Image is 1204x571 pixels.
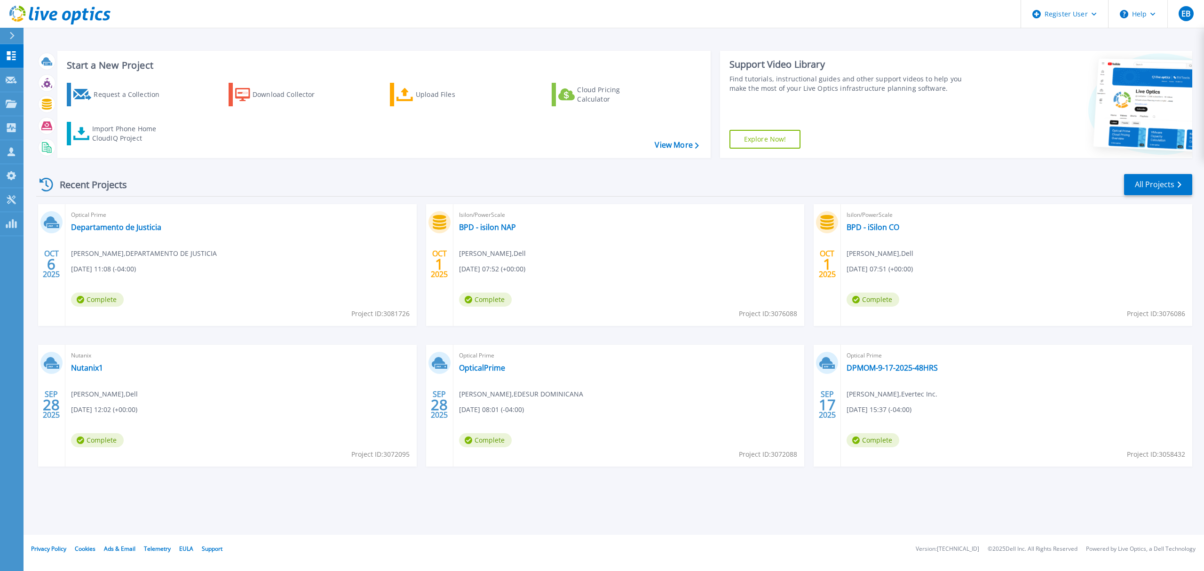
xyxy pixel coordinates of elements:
span: Optical Prime [71,210,411,220]
div: OCT 2025 [430,247,448,281]
a: Ads & Email [104,545,135,553]
span: [PERSON_NAME] , Dell [71,389,138,399]
a: DPMOM-9-17-2025-48HRS [847,363,938,373]
a: Explore Now! [729,130,801,149]
a: Download Collector [229,83,333,106]
div: Download Collector [253,85,328,104]
div: SEP 2025 [818,388,836,422]
span: Project ID: 3058432 [1127,449,1185,460]
span: Optical Prime [459,350,799,361]
span: Nutanix [71,350,411,361]
span: [DATE] 07:51 (+00:00) [847,264,913,274]
a: BPD - isilon NAP [459,222,516,232]
a: Support [202,545,222,553]
a: Telemetry [144,545,171,553]
span: Project ID: 3076088 [739,309,797,319]
span: [DATE] 11:08 (-04:00) [71,264,136,274]
a: Cookies [75,545,95,553]
a: Privacy Policy [31,545,66,553]
span: [DATE] 12:02 (+00:00) [71,404,137,415]
div: OCT 2025 [818,247,836,281]
div: Recent Projects [36,173,140,196]
div: Cloud Pricing Calculator [577,85,652,104]
a: BPD - iSilon CO [847,222,899,232]
div: SEP 2025 [42,388,60,422]
li: Powered by Live Optics, a Dell Technology [1086,546,1196,552]
span: 17 [819,401,836,409]
a: Request a Collection [67,83,172,106]
span: Complete [847,433,899,447]
a: All Projects [1124,174,1192,195]
a: Upload Files [390,83,495,106]
div: Upload Files [416,85,491,104]
span: Project ID: 3072095 [351,449,410,460]
div: OCT 2025 [42,247,60,281]
span: Complete [71,293,124,307]
a: Departamento de Justicia [71,222,161,232]
span: Isilon/PowerScale [459,210,799,220]
span: 6 [47,260,55,268]
div: Request a Collection [94,85,169,104]
li: Version: [TECHNICAL_ID] [916,546,979,552]
span: Optical Prime [847,350,1187,361]
a: Cloud Pricing Calculator [552,83,657,106]
li: © 2025 Dell Inc. All Rights Reserved [988,546,1077,552]
a: OpticalPrime [459,363,505,373]
div: Find tutorials, instructional guides and other support videos to help you make the most of your L... [729,74,974,93]
span: Project ID: 3072088 [739,449,797,460]
span: 1 [435,260,444,268]
span: Complete [847,293,899,307]
span: [PERSON_NAME] , Evertec Inc. [847,389,937,399]
h3: Start a New Project [67,60,698,71]
span: Complete [71,433,124,447]
span: Isilon/PowerScale [847,210,1187,220]
span: [PERSON_NAME] , Dell [847,248,913,259]
span: Project ID: 3076086 [1127,309,1185,319]
span: 28 [43,401,60,409]
a: EULA [179,545,193,553]
span: [PERSON_NAME] , DEPARTAMENTO DE JUSTICIA [71,248,217,259]
span: Complete [459,293,512,307]
span: [DATE] 15:37 (-04:00) [847,404,911,415]
span: [DATE] 07:52 (+00:00) [459,264,525,274]
a: Nutanix1 [71,363,103,373]
span: [DATE] 08:01 (-04:00) [459,404,524,415]
span: Complete [459,433,512,447]
span: EB [1181,10,1190,17]
span: [PERSON_NAME] , EDESUR DOMINICANA [459,389,583,399]
div: Support Video Library [729,58,974,71]
a: View More [655,141,698,150]
div: SEP 2025 [430,388,448,422]
div: Import Phone Home CloudIQ Project [92,124,166,143]
span: Project ID: 3081726 [351,309,410,319]
span: [PERSON_NAME] , Dell [459,248,526,259]
span: 28 [431,401,448,409]
span: 1 [823,260,832,268]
